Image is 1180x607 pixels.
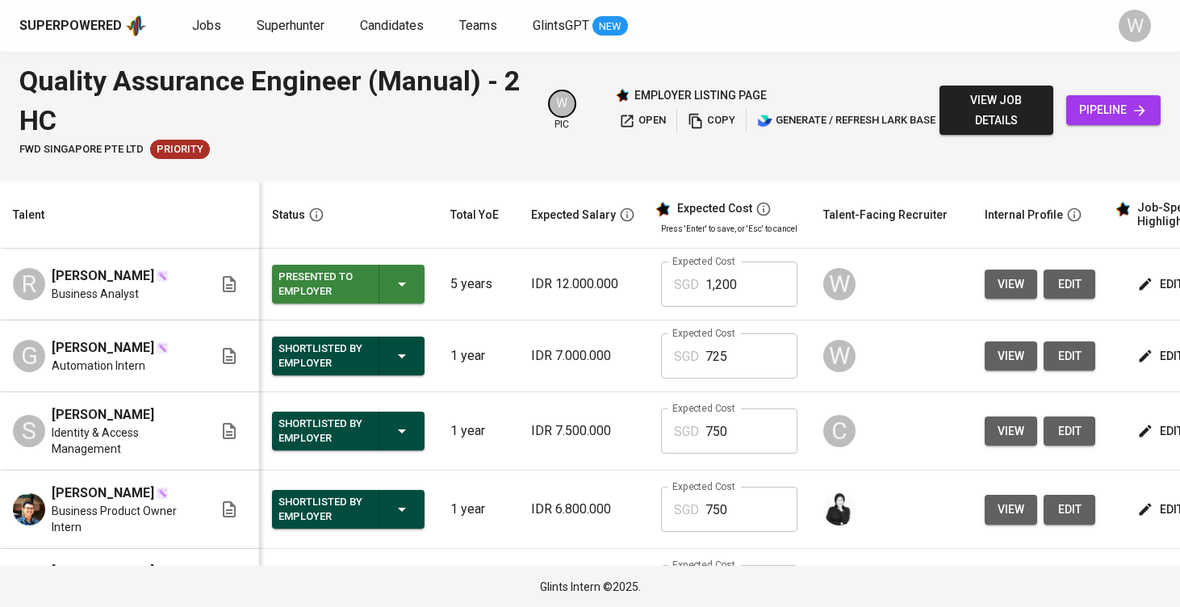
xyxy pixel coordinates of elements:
span: [PERSON_NAME] [52,338,154,358]
button: copy [684,108,739,133]
span: view [998,274,1024,295]
span: edit [1057,500,1082,520]
span: view job details [952,90,1040,130]
img: Ferdi Ikhsan [13,493,45,525]
div: Talent [13,205,44,225]
button: view [985,417,1037,446]
button: edit [1044,270,1095,299]
div: Shortlisted by Employer [278,492,366,527]
span: Automation Intern [52,358,145,374]
p: SGD [674,500,699,520]
p: SGD [674,422,699,442]
span: view [998,346,1024,366]
div: Expected Cost [677,202,752,216]
div: Shortlisted by Employer [278,338,366,374]
img: medwi@glints.com [823,493,856,525]
div: Total YoE [450,205,499,225]
div: W [823,268,856,300]
div: pic [548,90,576,132]
p: SGD [674,275,699,295]
span: view [998,421,1024,442]
p: SGD [674,347,699,366]
button: edit [1044,495,1095,525]
button: lark generate / refresh lark base [753,108,939,133]
p: IDR 7.500.000 [531,421,635,441]
button: edit [1044,341,1095,371]
div: Presented to Employer [278,266,366,302]
img: magic_wand.svg [156,341,169,354]
img: magic_wand.svg [156,565,169,578]
div: G [13,340,45,372]
img: lark [757,113,773,129]
span: open [619,111,666,130]
span: Superhunter [257,18,324,33]
span: Priority [150,142,210,157]
div: Shortlisted by Employer [278,413,366,449]
span: pipeline [1079,100,1148,120]
img: magic_wand.svg [156,270,169,283]
a: Candidates [360,16,427,36]
span: NEW [592,19,628,35]
a: Teams [459,16,500,36]
div: W [823,340,856,372]
div: S [13,415,45,447]
p: IDR 6.800.000 [531,500,635,519]
a: pipeline [1066,95,1161,125]
span: Business Product Owner Intern [52,503,194,535]
a: Jobs [192,16,224,36]
img: magic_wand.svg [156,487,169,500]
img: glints_star.svg [655,201,671,217]
button: edit [1044,417,1095,446]
a: Superpoweredapp logo [19,14,147,38]
img: glints_star.svg [1115,201,1131,217]
div: Superpowered [19,17,122,36]
p: Press 'Enter' to save, or 'Esc' to cancel [661,223,797,235]
span: [PERSON_NAME] [52,405,154,425]
button: Shortlisted by Employer [272,412,425,450]
button: view [985,495,1037,525]
p: IDR 7.000.000 [531,346,635,366]
div: Internal Profile [985,205,1063,225]
div: Status [272,205,305,225]
button: Presented to Employer [272,265,425,303]
p: 1 year [450,500,505,519]
span: Identity & Access Management [52,425,194,457]
span: FWD Singapore Pte Ltd [19,142,144,157]
div: W [548,90,576,118]
button: view job details [939,86,1053,135]
span: edit [1057,274,1082,295]
p: 1 year [450,421,505,441]
span: edit [1057,346,1082,366]
span: edit [1057,421,1082,442]
p: IDR 12.000.000 [531,274,635,294]
span: GlintsGPT [533,18,589,33]
div: New Job received from Demand Team [150,140,210,159]
div: C [823,415,856,447]
span: view [998,500,1024,520]
span: Candidates [360,18,424,33]
a: GlintsGPT NEW [533,16,628,36]
span: Jobs [192,18,221,33]
span: generate / refresh lark base [757,111,935,130]
span: Teams [459,18,497,33]
button: open [615,108,670,133]
button: Shortlisted by Employer [272,490,425,529]
div: Expected Salary [531,205,616,225]
span: [PERSON_NAME] [52,266,154,286]
img: Glints Star [615,88,630,103]
button: view [985,341,1037,371]
span: copy [688,111,735,130]
div: Talent-Facing Recruiter [823,205,948,225]
span: [PERSON_NAME] [52,484,154,503]
button: Shortlisted by Employer [272,337,425,375]
span: Business Analyst [52,286,139,302]
p: 1 year [450,346,505,366]
img: app logo [125,14,147,38]
div: W [1119,10,1151,42]
a: Superhunter [257,16,328,36]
